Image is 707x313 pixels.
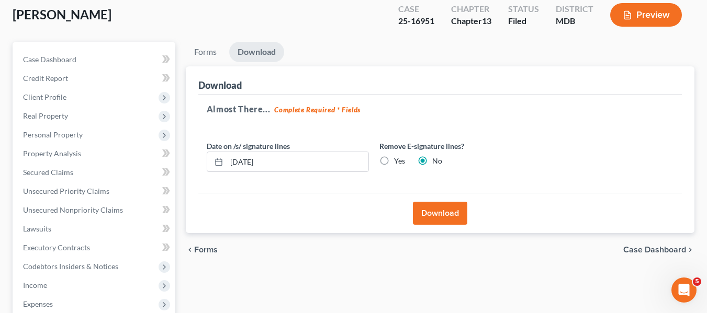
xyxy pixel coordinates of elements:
strong: Complete Required * Fields [274,106,361,114]
span: Personal Property [23,130,83,139]
span: Forms [194,246,218,254]
span: Case Dashboard [23,55,76,64]
h5: Almost There... [207,103,674,115]
div: 25-16951 [398,15,434,27]
div: District [556,3,593,15]
a: Case Dashboard [15,50,175,69]
button: Preview [610,3,682,27]
span: Credit Report [23,74,68,83]
span: Lawsuits [23,224,51,233]
a: Forms [186,42,225,62]
span: 5 [693,277,701,286]
button: Download [413,202,467,225]
div: Filed [508,15,539,27]
button: chevron_left Forms [186,246,232,254]
input: MM/DD/YYYY [227,152,368,172]
div: MDB [556,15,593,27]
span: Real Property [23,111,68,120]
a: Property Analysis [15,144,175,163]
div: Chapter [451,15,491,27]
a: Unsecured Nonpriority Claims [15,201,175,219]
iframe: Intercom live chat [671,277,697,303]
span: Income [23,281,47,289]
span: Expenses [23,299,53,308]
a: Download [229,42,284,62]
a: Secured Claims [15,163,175,182]
a: Unsecured Priority Claims [15,182,175,201]
a: Credit Report [15,69,175,88]
div: Case [398,3,434,15]
span: Codebtors Insiders & Notices [23,262,118,271]
a: Lawsuits [15,219,175,238]
i: chevron_right [686,246,694,254]
span: Case Dashboard [623,246,686,254]
div: Status [508,3,539,15]
span: 13 [482,16,491,26]
span: Property Analysis [23,149,81,158]
label: Remove E-signature lines? [379,141,542,152]
span: Executory Contracts [23,243,90,252]
label: Yes [394,156,405,166]
a: Case Dashboard chevron_right [623,246,694,254]
i: chevron_left [186,246,194,254]
span: [PERSON_NAME] [13,7,111,22]
span: Unsecured Nonpriority Claims [23,205,123,214]
a: Executory Contracts [15,238,175,257]
span: Client Profile [23,92,66,101]
label: No [432,156,442,166]
span: Unsecured Priority Claims [23,187,109,195]
div: Chapter [451,3,491,15]
label: Date on /s/ signature lines [207,141,290,152]
span: Secured Claims [23,168,73,177]
div: Download [198,79,242,91]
